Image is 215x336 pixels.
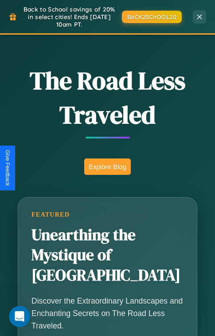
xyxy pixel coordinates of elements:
[122,11,182,23] button: BACK2SCHOOL20
[9,306,30,327] iframe: Intercom live chat
[84,158,131,175] button: Explore Blog
[4,150,11,186] div: Give Feedback
[31,211,184,218] div: Featured
[21,5,117,28] span: Back to School savings of 20% in select cities! Ends [DATE] 10am PT.
[18,63,197,132] h1: The Road Less Traveled
[31,295,184,332] p: Discover the Extraordinary Landscapes and Enchanting Secrets on The Road Less Traveled.
[31,225,184,286] h2: Unearthing the Mystique of [GEOGRAPHIC_DATA]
